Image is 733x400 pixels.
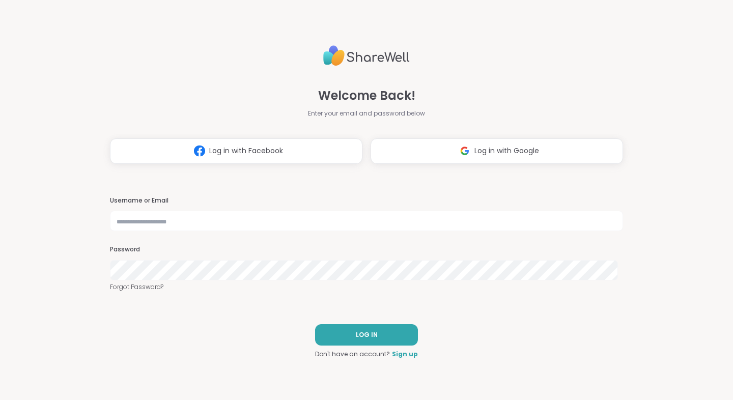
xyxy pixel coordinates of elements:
a: Sign up [392,350,418,359]
button: Log in with Facebook [110,138,362,164]
a: Forgot Password? [110,282,623,292]
span: LOG IN [356,330,378,339]
h3: Password [110,245,623,254]
img: ShareWell Logo [323,41,410,70]
button: Log in with Google [371,138,623,164]
button: LOG IN [315,324,418,346]
img: ShareWell Logomark [190,141,209,160]
img: ShareWell Logomark [455,141,474,160]
span: Enter your email and password below [308,109,425,118]
h3: Username or Email [110,196,623,205]
span: Log in with Google [474,146,539,156]
span: Don't have an account? [315,350,390,359]
span: Welcome Back! [318,87,415,105]
span: Log in with Facebook [209,146,283,156]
